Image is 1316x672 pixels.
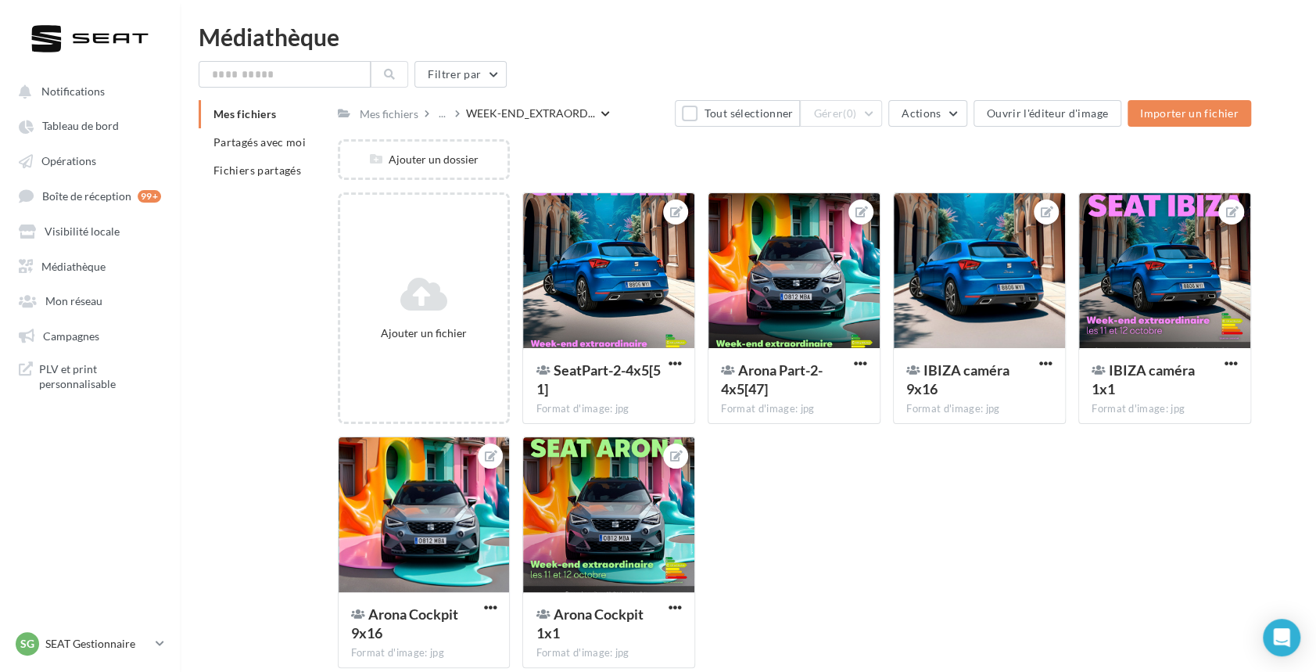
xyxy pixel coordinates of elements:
div: Ajouter un dossier [340,152,508,167]
a: Tableau de bord [9,111,170,139]
div: Format d'image: jpg [1092,402,1238,416]
button: Notifications [9,77,164,105]
span: Tableau de bord [42,120,119,133]
div: Open Intercom Messenger [1263,619,1300,656]
button: Filtrer par [414,61,507,88]
span: Boîte de réception [42,189,131,203]
span: Mon réseau [45,294,102,307]
span: SeatPart-2-4x5[51] [536,361,660,397]
span: Médiathèque [41,259,106,272]
button: Importer un fichier [1128,100,1251,127]
div: Format d'image: jpg [536,646,682,660]
button: Actions [888,100,966,127]
a: Campagnes [9,321,170,349]
div: ... [436,102,449,124]
span: Importer un fichier [1140,106,1239,120]
span: Arona Part-2-4x5[47] [721,361,823,397]
div: Format d'image: jpg [906,402,1052,416]
button: Tout sélectionner [675,100,800,127]
div: Format d'image: jpg [351,646,497,660]
span: Arona Cockpit 9x16 [351,606,458,641]
a: Opérations [9,146,170,174]
div: 99+ [138,190,161,203]
div: Format d'image: jpg [536,402,682,416]
span: Fichiers partagés [213,164,301,177]
span: Notifications [41,84,105,98]
span: Visibilité locale [45,225,120,238]
span: Opérations [41,154,96,167]
span: Arona Cockpit 1x1 [536,606,643,641]
button: Gérer(0) [800,100,882,127]
span: IBIZA caméra 9x16 [906,361,1009,397]
button: Ouvrir l'éditeur d'image [974,100,1121,127]
p: SEAT Gestionnaire [45,636,149,652]
div: Ajouter un fichier [346,325,502,341]
span: Mes fichiers [213,107,276,120]
a: Médiathèque [9,251,170,279]
span: WEEK-END_EXTRAORD... [466,106,595,121]
div: Médiathèque [199,25,1297,49]
a: SG SEAT Gestionnaire [13,629,167,659]
span: Actions [902,106,941,120]
span: Campagnes [43,329,99,342]
span: PLV et print personnalisable [39,361,161,392]
span: (0) [843,107,856,120]
span: Partagés avec moi [213,135,306,149]
a: PLV et print personnalisable [9,355,170,398]
a: Mon réseau [9,286,170,314]
span: IBIZA caméra 1x1 [1092,361,1195,397]
span: SG [20,636,34,652]
div: Mes fichiers [360,106,418,122]
div: Format d'image: jpg [721,402,867,416]
a: Boîte de réception 99+ [9,181,170,210]
a: Visibilité locale [9,216,170,244]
